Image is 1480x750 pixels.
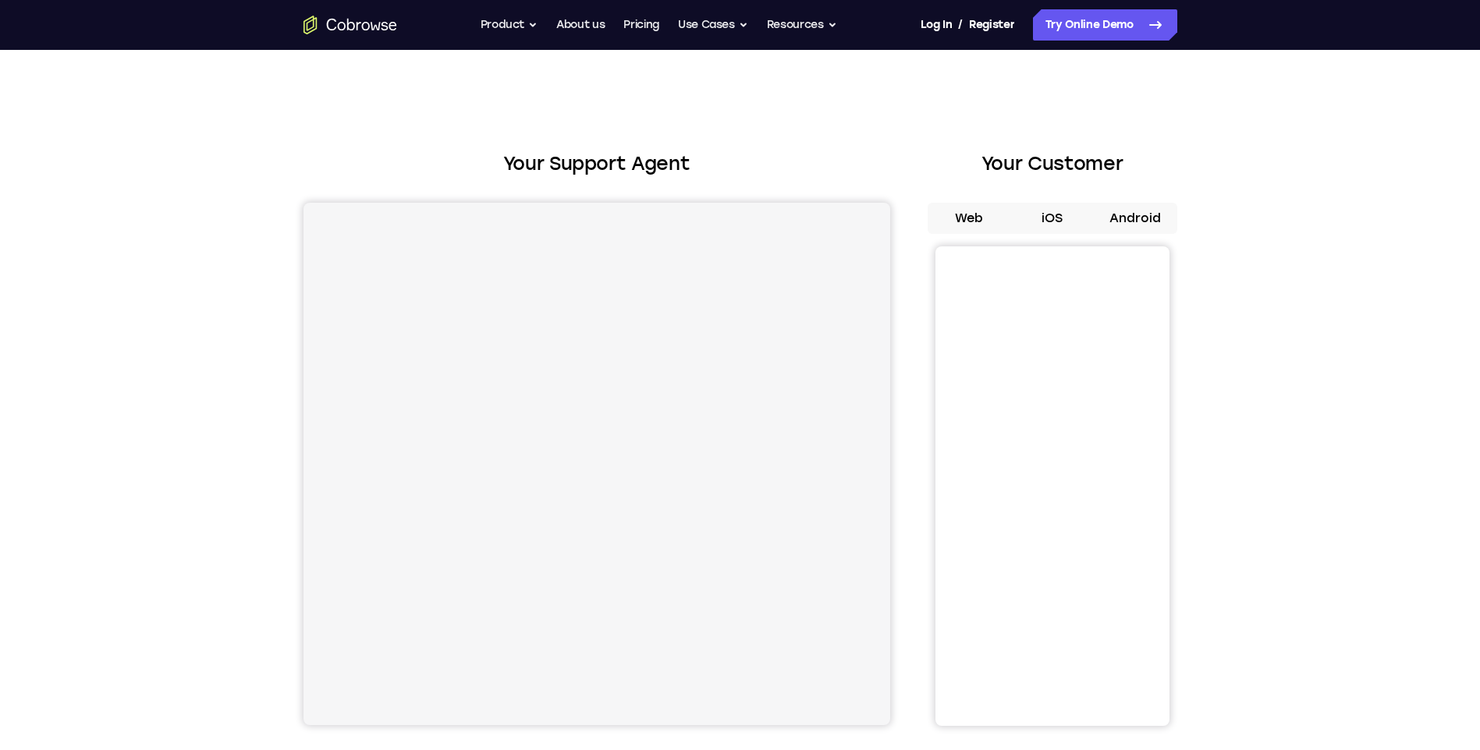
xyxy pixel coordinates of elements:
[767,9,837,41] button: Resources
[921,9,952,41] a: Log In
[303,203,890,725] iframe: Agent
[556,9,605,41] a: About us
[1094,203,1177,234] button: Android
[1010,203,1094,234] button: iOS
[481,9,538,41] button: Product
[303,150,890,178] h2: Your Support Agent
[678,9,748,41] button: Use Cases
[928,150,1177,178] h2: Your Customer
[928,203,1011,234] button: Web
[623,9,659,41] a: Pricing
[1033,9,1177,41] a: Try Online Demo
[958,16,963,34] span: /
[969,9,1014,41] a: Register
[303,16,397,34] a: Go to the home page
